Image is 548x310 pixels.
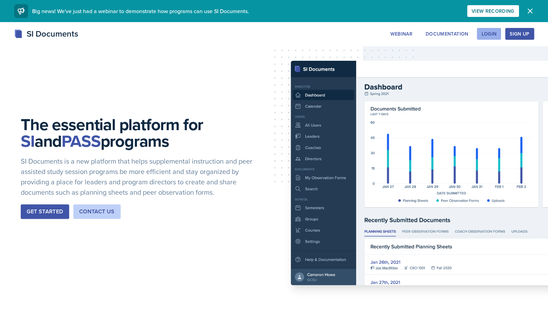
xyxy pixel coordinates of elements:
[481,31,496,37] div: Login
[386,28,417,40] button: Webinar
[390,31,412,37] div: Webinar
[467,5,519,17] button: View Recording
[426,31,468,37] div: Documentation
[421,28,473,40] button: Documentation
[14,28,78,40] div: SI Documents
[21,204,69,219] button: Get Started
[32,7,249,15] span: Big news! We've just had a webinar to demonstrate how programs can use SI Documents.
[477,28,501,40] button: Login
[505,28,534,40] button: Sign Up
[73,204,121,219] button: Contact Us
[79,207,115,216] div: Contact Us
[27,207,63,216] div: Get Started
[472,8,514,14] div: View Recording
[510,31,529,37] div: Sign Up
